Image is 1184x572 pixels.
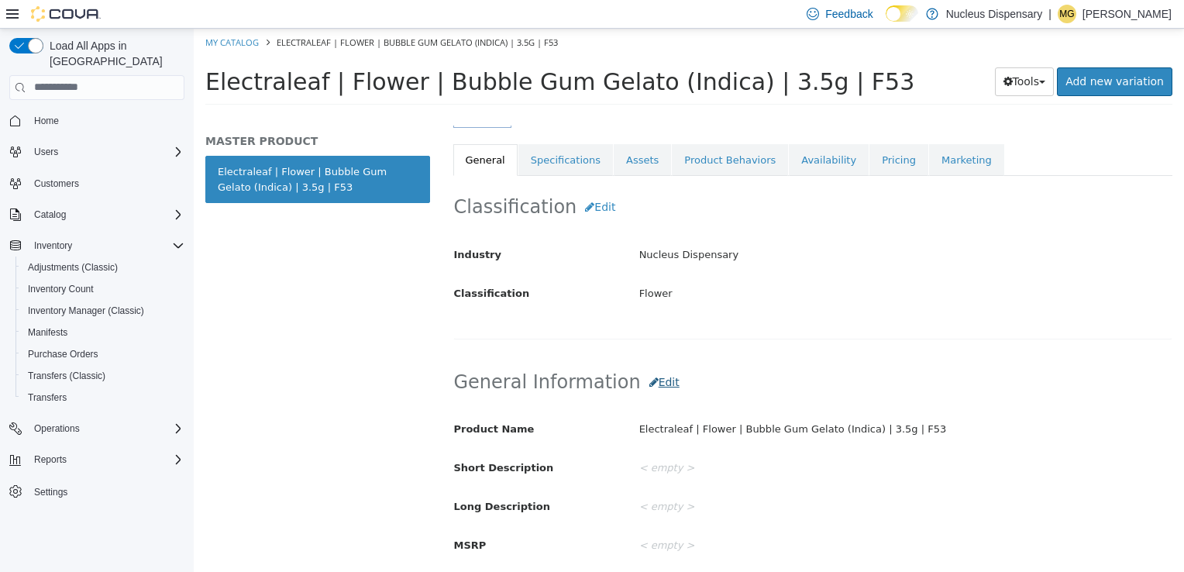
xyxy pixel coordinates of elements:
span: Home [28,111,184,130]
span: Adjustments (Classic) [28,261,118,274]
span: Users [28,143,184,161]
button: Operations [3,418,191,439]
button: Users [28,143,64,161]
a: Customers [28,174,85,193]
h5: MASTER PRODUCT [12,105,236,119]
div: Flower [434,252,990,279]
button: Operations [28,419,86,438]
button: Customers [3,172,191,195]
h2: General Information [260,339,979,368]
a: Settings [28,483,74,501]
span: Catalog [28,205,184,224]
span: MG [1059,5,1074,23]
input: Dark Mode [886,5,918,22]
button: Home [3,109,191,132]
span: Product Name [260,395,341,406]
a: Adjustments (Classic) [22,258,124,277]
a: Inventory Manager (Classic) [22,302,150,320]
span: Manifests [28,326,67,339]
span: Customers [34,177,79,190]
button: Inventory Manager (Classic) [15,300,191,322]
nav: Complex example [9,103,184,543]
span: Electraleaf | Flower | Bubble Gum Gelato (Indica) | 3.5g | F53 [12,40,721,67]
a: Home [28,112,65,130]
a: Manifests [22,323,74,342]
span: MSRP [260,511,293,522]
a: Transfers [22,388,73,407]
p: | [1048,5,1051,23]
div: < empty > [434,543,990,570]
a: My Catalog [12,8,65,19]
div: Electraleaf | Flower | Bubble Gum Gelato (Indica) | 3.5g | F53 [434,388,990,415]
span: Home [34,115,59,127]
button: Transfers (Classic) [15,365,191,387]
button: Reports [3,449,191,470]
div: < empty > [434,504,990,531]
span: Operations [28,419,184,438]
span: Industry [260,220,308,232]
span: Purchase Orders [28,348,98,360]
span: Inventory Count [28,283,94,295]
span: Reports [28,450,184,469]
span: Reports [34,453,67,466]
a: Add new variation [863,39,979,67]
button: Tools [801,39,861,67]
span: Electraleaf | Flower | Bubble Gum Gelato (Indica) | 3.5g | F53 [83,8,364,19]
span: Inventory Manager (Classic) [22,302,184,320]
button: Catalog [3,204,191,226]
a: Marketing [735,115,811,148]
button: Catalog [28,205,72,224]
a: Assets [420,115,477,148]
span: Transfers (Classic) [22,367,184,385]
span: Settings [28,481,184,501]
a: Availability [595,115,675,148]
div: < empty > [434,465,990,492]
span: Load All Apps in [GEOGRAPHIC_DATA] [43,38,184,69]
a: Specifications [325,115,419,148]
div: Michelle Ganpat [1058,5,1076,23]
a: Electraleaf | Flower | Bubble Gum Gelato (Indica) | 3.5g | F53 [12,127,236,174]
button: Transfers [15,387,191,408]
a: Inventory Count [22,280,100,298]
img: Cova [31,6,101,22]
button: Purchase Orders [15,343,191,365]
button: Inventory [28,236,78,255]
button: Reports [28,450,73,469]
span: Inventory [34,239,72,252]
span: Short Description [260,433,360,445]
button: Edit [383,164,430,193]
p: [PERSON_NAME] [1082,5,1172,23]
a: Product Behaviors [478,115,594,148]
a: Transfers (Classic) [22,367,112,385]
h2: Classification [260,164,979,193]
a: General [260,115,324,148]
button: Manifests [15,322,191,343]
span: Purchase Orders [22,345,184,364]
span: Inventory Count [22,280,184,298]
p: Nucleus Dispensary [946,5,1043,23]
a: Pricing [676,115,735,148]
button: Edit [447,339,494,368]
span: Users [34,146,58,158]
button: Inventory Count [15,278,191,300]
a: Purchase Orders [22,345,105,364]
div: < empty > [434,426,990,453]
span: Transfers (Classic) [28,370,105,382]
button: Inventory [3,235,191,257]
span: Customers [28,174,184,193]
div: Nucleus Dispensary [434,213,990,240]
span: Transfers [28,391,67,404]
span: Manifests [22,323,184,342]
span: Settings [34,486,67,498]
span: Classification [260,259,336,270]
span: Long Description [260,472,356,484]
span: Transfers [22,388,184,407]
span: Adjustments (Classic) [22,258,184,277]
button: Adjustments (Classic) [15,257,191,278]
span: Inventory [28,236,184,255]
span: Feedback [825,6,873,22]
button: Users [3,141,191,163]
span: Catalog [34,208,66,221]
span: Inventory Manager (Classic) [28,305,144,317]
